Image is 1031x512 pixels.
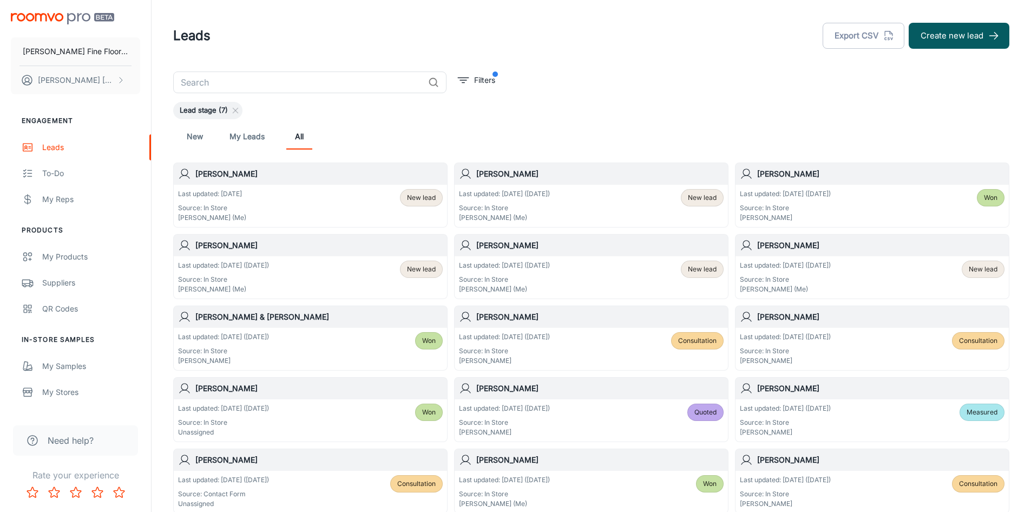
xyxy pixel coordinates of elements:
p: Source: In Store [178,346,269,356]
button: Rate 2 star [43,482,65,503]
p: Source: Contact Form [178,489,269,499]
p: Last updated: [DATE] ([DATE]) [740,332,831,342]
p: Source: In Store [740,275,831,284]
p: Source: In Store [740,346,831,356]
h6: [PERSON_NAME] [195,168,443,180]
h6: [PERSON_NAME] [195,454,443,466]
span: New lead [688,264,717,274]
button: Rate 4 star [87,482,108,503]
span: New lead [407,193,436,203]
span: Lead stage (7) [173,105,234,116]
p: [PERSON_NAME] (Me) [178,213,246,223]
p: [PERSON_NAME] [740,499,831,509]
a: [PERSON_NAME]Last updated: [DATE] ([DATE])Source: In StoreUnassignedWon [173,377,448,442]
div: To-do [42,167,140,179]
a: [PERSON_NAME]Last updated: [DATE] ([DATE])Source: In Store[PERSON_NAME] (Me)New lead [454,234,728,299]
h6: [PERSON_NAME] [476,168,724,180]
p: Last updated: [DATE] ([DATE]) [178,475,269,485]
p: [PERSON_NAME] (Me) [178,284,269,294]
p: Source: In Store [740,203,831,213]
p: Source: In Store [459,275,550,284]
span: Won [984,193,997,203]
p: Last updated: [DATE] ([DATE]) [178,332,269,342]
p: [PERSON_NAME] [740,213,831,223]
a: [PERSON_NAME] & [PERSON_NAME]Last updated: [DATE] ([DATE])Source: In Store[PERSON_NAME]Won [173,306,448,371]
h1: Leads [173,26,211,46]
a: New [182,124,208,150]
span: Won [422,407,436,417]
p: Last updated: [DATE] ([DATE]) [740,261,831,270]
span: Won [703,479,717,489]
h6: [PERSON_NAME] [757,311,1004,323]
p: Last updated: [DATE] ([DATE]) [459,189,550,199]
span: Consultation [959,479,997,489]
p: [PERSON_NAME] (Me) [459,499,550,509]
h6: [PERSON_NAME] [476,239,724,251]
span: Consultation [959,336,997,346]
div: My Products [42,251,140,263]
p: Unassigned [178,427,269,437]
h6: [PERSON_NAME] [757,454,1004,466]
button: [PERSON_NAME] [PERSON_NAME] [11,66,140,94]
p: Unassigned [178,499,269,509]
p: Last updated: [DATE] [178,189,246,199]
span: Consultation [678,336,717,346]
span: Quoted [694,407,717,417]
button: Rate 5 star [108,482,130,503]
span: New lead [688,193,717,203]
div: My Samples [42,360,140,372]
p: [PERSON_NAME] [PERSON_NAME] [38,74,114,86]
p: Last updated: [DATE] ([DATE]) [459,404,550,413]
h6: [PERSON_NAME] [757,239,1004,251]
button: Rate 1 star [22,482,43,503]
div: Suppliers [42,277,140,289]
p: [PERSON_NAME] [740,427,831,437]
p: Source: In Store [459,489,550,499]
div: My Reps [42,193,140,205]
span: Need help? [48,434,94,447]
p: Source: In Store [178,418,269,427]
p: Last updated: [DATE] ([DATE]) [740,475,831,485]
p: [PERSON_NAME] [459,427,550,437]
div: My Stores [42,386,140,398]
p: Source: In Store [740,489,831,499]
button: [PERSON_NAME] Fine Floors, Inc [11,37,140,66]
p: Source: In Store [459,346,550,356]
span: New lead [407,264,436,274]
p: [PERSON_NAME] (Me) [740,284,831,294]
a: All [286,124,312,150]
h6: [PERSON_NAME] [476,311,724,323]
h6: [PERSON_NAME] & [PERSON_NAME] [195,311,443,323]
p: Rate your experience [9,469,142,482]
p: Last updated: [DATE] ([DATE]) [459,475,550,485]
img: Roomvo PRO Beta [11,13,114,24]
a: [PERSON_NAME]Last updated: [DATE] ([DATE])Source: In Store[PERSON_NAME] (Me)New lead [454,163,728,228]
p: [PERSON_NAME] [178,356,269,366]
p: Source: In Store [178,275,269,284]
a: [PERSON_NAME]Last updated: [DATE]Source: In Store[PERSON_NAME] (Me)New lead [173,163,448,228]
p: [PERSON_NAME] [740,356,831,366]
button: Rate 3 star [65,482,87,503]
a: My Leads [229,124,265,150]
p: Last updated: [DATE] ([DATE]) [459,261,550,270]
p: Source: In Store [459,418,550,427]
p: [PERSON_NAME] (Me) [459,213,550,223]
p: Last updated: [DATE] ([DATE]) [459,332,550,342]
a: [PERSON_NAME]Last updated: [DATE] ([DATE])Source: In Store[PERSON_NAME] (Me)New lead [735,234,1009,299]
button: Create new lead [909,23,1009,49]
div: QR Codes [42,303,140,315]
a: [PERSON_NAME]Last updated: [DATE] ([DATE])Source: In Store[PERSON_NAME]Consultation [735,306,1009,371]
p: Last updated: [DATE] ([DATE]) [740,404,831,413]
p: [PERSON_NAME] [459,356,550,366]
h6: [PERSON_NAME] [195,239,443,251]
span: Won [422,336,436,346]
a: [PERSON_NAME]Last updated: [DATE] ([DATE])Source: In Store[PERSON_NAME] (Me)New lead [173,234,448,299]
h6: [PERSON_NAME] [757,383,1004,394]
span: New lead [969,264,997,274]
h6: [PERSON_NAME] [476,454,724,466]
button: filter [455,72,498,89]
p: Source: In Store [740,418,831,427]
p: Last updated: [DATE] ([DATE]) [740,189,831,199]
a: [PERSON_NAME]Last updated: [DATE] ([DATE])Source: In Store[PERSON_NAME]Won [735,163,1009,228]
button: Export CSV [823,23,904,49]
